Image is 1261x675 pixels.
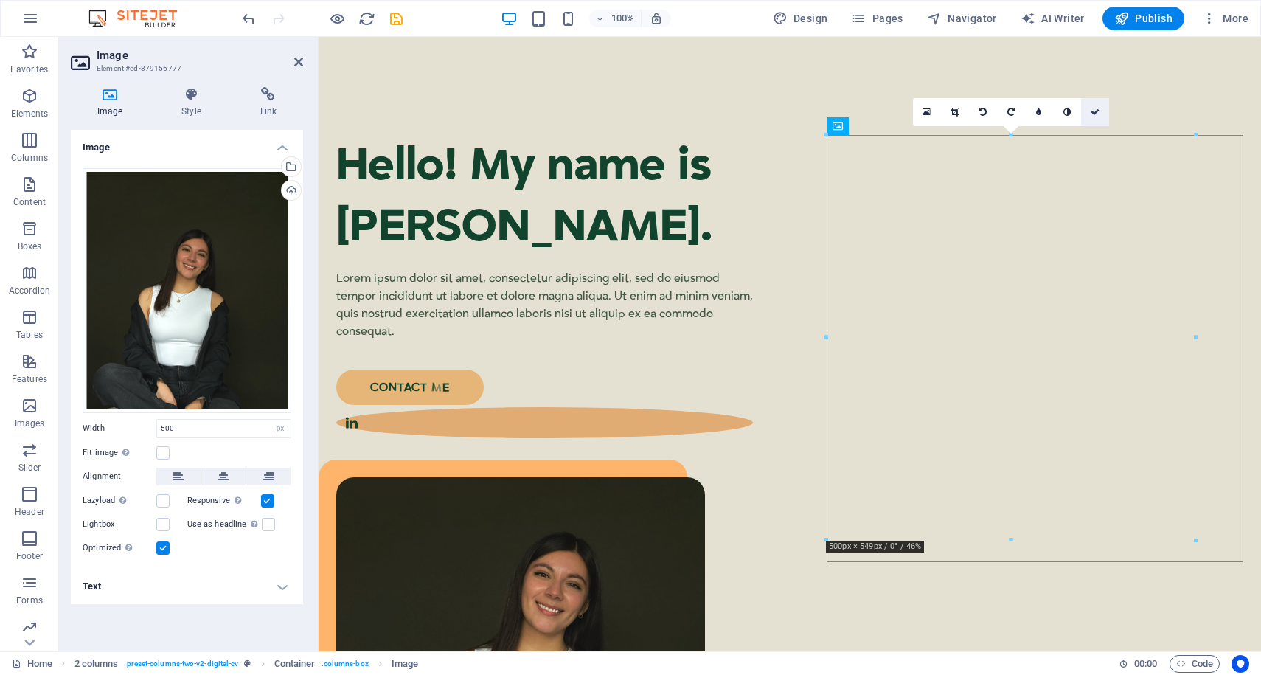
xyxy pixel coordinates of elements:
button: Publish [1102,7,1184,30]
p: Features [12,373,47,385]
span: Code [1176,655,1213,673]
label: Alignment [83,468,156,485]
p: Columns [11,152,48,164]
div: Design (Ctrl+Alt+Y) [767,7,834,30]
i: Reload page [358,10,375,27]
img: Editor Logo [85,10,195,27]
a: Select files from the file manager, stock photos, or upload file(s) [913,98,941,126]
span: Publish [1114,11,1173,26]
p: Tables [16,329,43,341]
label: Lightbox [83,516,156,533]
p: Content [13,196,46,208]
h4: Text [71,569,303,604]
span: Navigator [927,11,997,26]
button: undo [240,10,257,27]
p: Header [15,506,44,518]
span: Click to select. Double-click to edit [392,655,418,673]
button: Pages [845,7,909,30]
span: . preset-columns-two-v2-digital-cv [124,655,238,673]
label: Fit image [83,444,156,462]
i: This element is a customizable preset [244,660,251,668]
h4: Image [71,130,303,156]
p: Footer [16,550,43,562]
button: More [1196,7,1254,30]
label: Responsive [187,492,261,510]
div: Final-XJxh8Exw92Yuq9VO5CjLig.png [83,168,291,413]
p: Elements [11,108,49,120]
label: Use as headline [187,516,262,533]
span: : [1144,658,1147,669]
p: Slider [18,462,41,474]
label: Width [83,424,156,432]
a: Blur [1025,98,1053,126]
a: Rotate left 90° [969,98,997,126]
span: AI Writer [1021,11,1085,26]
button: Usercentrics [1232,655,1249,673]
span: More [1202,11,1248,26]
p: Boxes [18,240,42,252]
nav: breadcrumb [74,655,419,673]
button: reload [358,10,375,27]
span: Pages [851,11,903,26]
p: Images [15,418,45,429]
p: Accordion [9,285,50,297]
button: AI Writer [1015,7,1091,30]
button: Design [767,7,834,30]
p: Favorites [10,63,48,75]
i: Undo: Change image (Ctrl+Z) [240,10,257,27]
span: Click to select. Double-click to edit [274,655,316,673]
a: Greyscale [1053,98,1081,126]
label: Lazyload [83,492,156,510]
button: 100% [589,10,642,27]
button: save [387,10,405,27]
span: . columns-box [322,655,369,673]
a: Rotate right 90° [997,98,1025,126]
span: Click to select. Double-click to edit [74,655,119,673]
button: Click here to leave preview mode and continue editing [328,10,346,27]
h4: Link [234,87,303,118]
span: 00 00 [1134,655,1157,673]
h3: Element #ed-879156777 [97,62,274,75]
span: Design [773,11,828,26]
h6: 100% [611,10,635,27]
i: Save (Ctrl+S) [388,10,405,27]
h4: Image [71,87,155,118]
label: Optimized [83,539,156,557]
button: Navigator [921,7,1003,30]
button: Code [1170,655,1220,673]
h2: Image [97,49,303,62]
p: Forms [16,595,43,606]
i: On resize automatically adjust zoom level to fit chosen device. [650,12,663,25]
a: Crop mode [941,98,969,126]
h4: Style [155,87,233,118]
h6: Session time [1119,655,1158,673]
a: Confirm ( ⌘ ⏎ ) [1081,98,1109,126]
a: Click to cancel selection. Double-click to open Pages [12,655,52,673]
